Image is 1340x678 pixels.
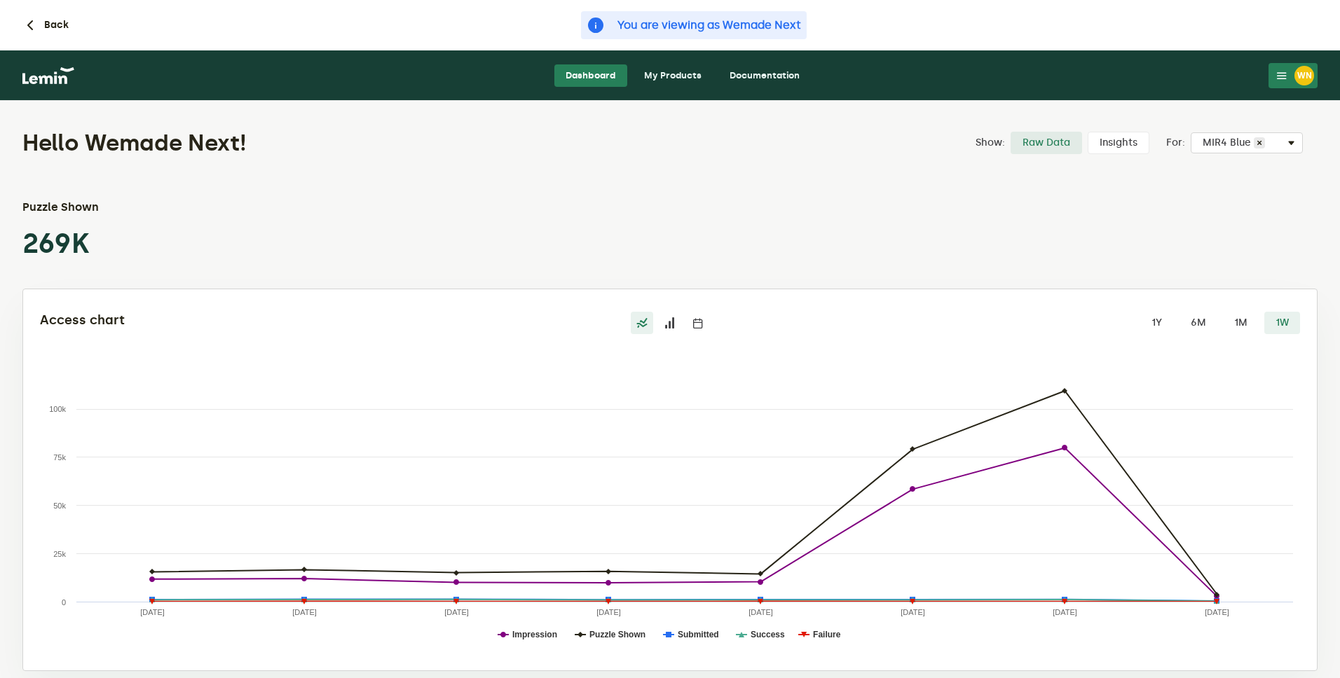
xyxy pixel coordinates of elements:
text: [DATE] [596,608,621,616]
text: 100k [49,405,66,413]
label: 1M [1223,312,1259,334]
text: [DATE] [140,608,165,616]
label: 1Y [1140,312,1174,334]
text: [DATE] [748,608,773,616]
text: Impression [512,630,557,639]
span: You are viewing as Wemade Next [617,17,801,34]
a: My Products [633,64,713,87]
h1: Hello Wemade Next! [22,129,878,157]
label: For: [1166,137,1185,148]
text: Puzzle Shown [589,630,645,639]
text: [DATE] [1053,608,1077,616]
text: Submitted [678,630,719,639]
text: [DATE] [444,608,469,616]
text: Success [751,630,785,639]
p: 269K [22,227,144,261]
label: 1W [1264,312,1300,334]
text: [DATE] [901,608,925,616]
label: Show: [976,137,1005,148]
h2: Access chart [40,312,460,328]
label: 6M [1180,312,1217,334]
text: 0 [62,598,66,607]
text: [DATE] [1205,608,1229,616]
a: Dashboard [554,64,627,87]
span: MIR4 Blue [1203,137,1254,148]
text: 25k [53,550,66,558]
button: Back [22,17,69,34]
div: WN [1294,66,1314,85]
label: Insights [1088,132,1149,154]
h3: Puzzle Shown [22,199,144,216]
text: 50k [53,501,66,510]
button: WN [1269,63,1318,88]
text: 75k [53,453,66,462]
label: Raw Data [1011,132,1082,154]
text: Failure [813,630,841,639]
text: [DATE] [292,608,317,616]
img: logo [22,67,74,84]
a: Documentation [718,64,811,87]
